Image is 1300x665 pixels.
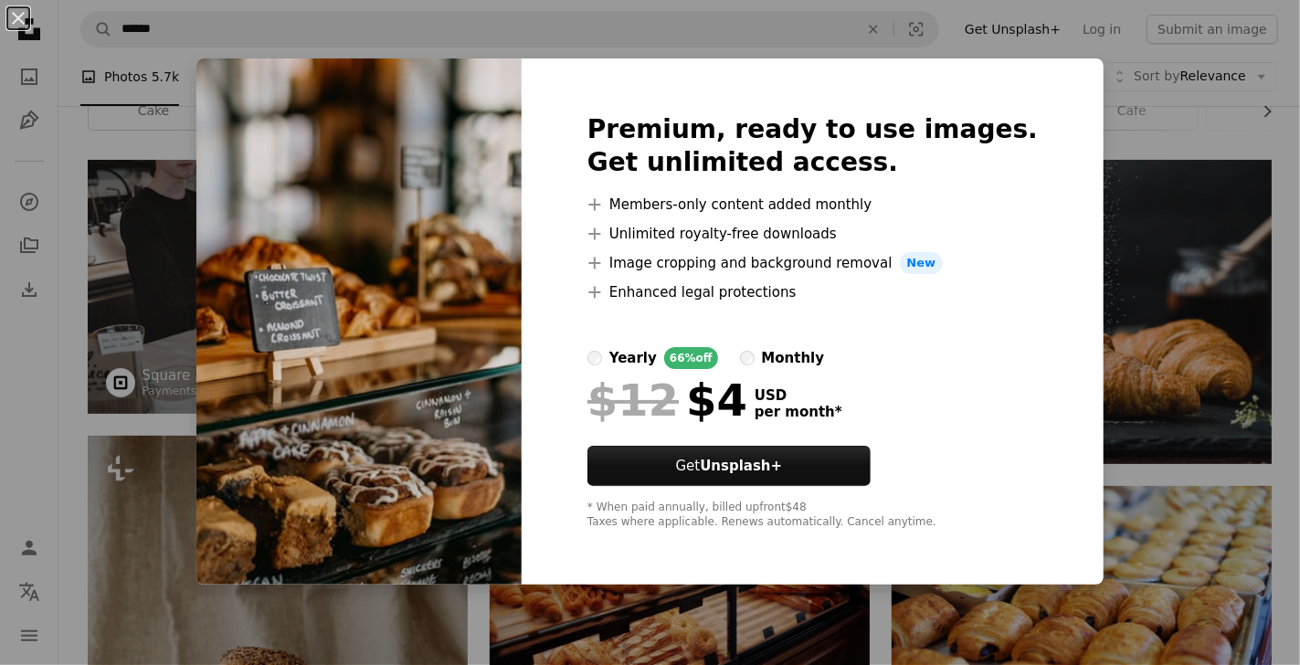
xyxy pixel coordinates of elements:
[609,347,657,369] div: yearly
[587,223,1038,245] li: Unlimited royalty-free downloads
[587,281,1038,303] li: Enhanced legal protections
[587,446,871,486] button: GetUnsplash+
[762,347,825,369] div: monthly
[587,113,1038,179] h2: Premium, ready to use images. Get unlimited access.
[740,351,755,365] input: monthly
[900,252,944,274] span: New
[587,501,1038,530] div: * When paid annually, billed upfront $48 Taxes where applicable. Renews automatically. Cancel any...
[755,404,842,420] span: per month *
[587,376,679,424] span: $12
[755,387,842,404] span: USD
[664,347,718,369] div: 66% off
[587,351,602,365] input: yearly66%off
[700,458,782,474] strong: Unsplash+
[587,252,1038,274] li: Image cropping and background removal
[587,194,1038,216] li: Members-only content added monthly
[587,376,747,424] div: $4
[196,58,522,585] img: premium_photo-1665669263531-cdcbe18e7fe4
